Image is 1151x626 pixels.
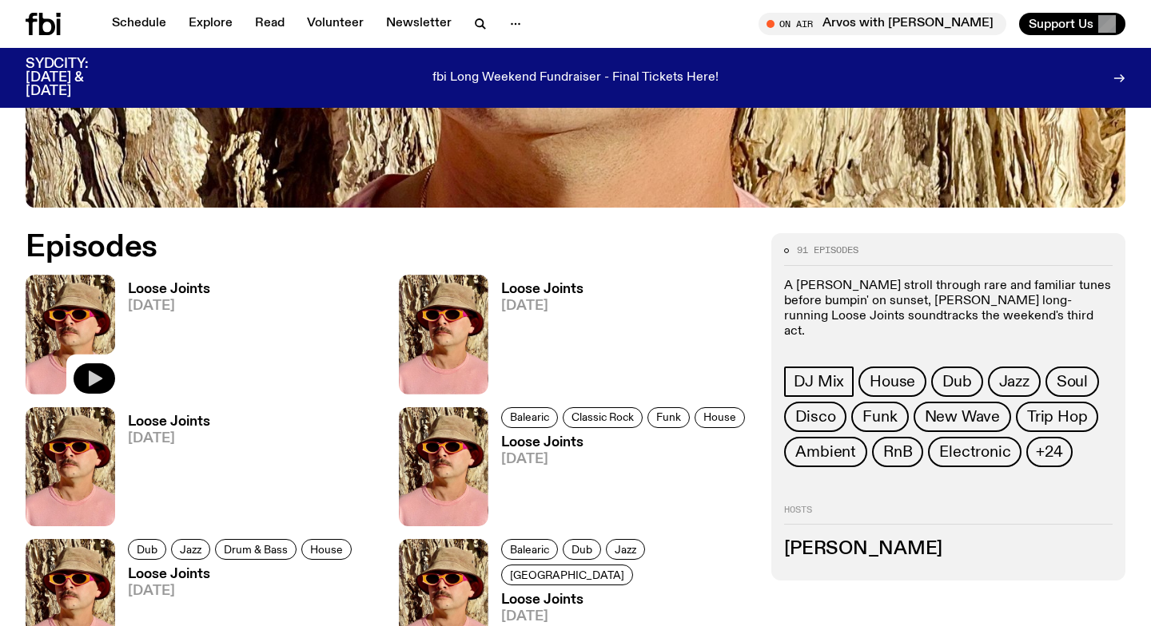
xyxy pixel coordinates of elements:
a: Loose Joints[DATE] [115,415,210,526]
a: Balearic [501,407,558,428]
span: [DATE] [501,299,583,313]
h3: Loose Joints [128,568,356,581]
a: Loose Joints[DATE] [115,283,210,394]
h2: Hosts [784,505,1113,525]
a: Loose Joints[DATE] [488,283,583,394]
span: House [703,411,736,423]
h3: Loose Joints [501,436,750,450]
span: Balearic [510,543,549,555]
a: Read [245,13,294,35]
a: Trip Hop [1016,402,1098,432]
a: RnB [872,437,923,467]
a: Disco [784,402,846,432]
span: [DATE] [128,432,210,446]
span: Balearic [510,411,549,423]
span: Soul [1057,373,1088,390]
span: [DATE] [501,453,750,466]
a: Dub [128,539,166,560]
span: [DATE] [501,610,753,624]
a: Jazz [606,539,645,560]
span: Dub [572,543,592,555]
a: Jazz [171,539,210,560]
span: [GEOGRAPHIC_DATA] [510,569,624,580]
a: Dub [931,366,982,397]
p: fbi Long Weekend Fundraiser - Final Tickets Here! [432,71,719,85]
a: House [695,407,745,428]
a: Schedule [102,13,176,35]
a: Funk [851,402,908,432]
span: DJ Mix [794,373,844,390]
a: Classic Rock [563,407,643,428]
span: Ambient [795,443,856,461]
a: House [301,539,352,560]
h3: Loose Joints [501,593,753,607]
a: Jazz [988,366,1041,397]
a: Ambient [784,437,867,467]
a: Explore [179,13,242,35]
img: Tyson stands in front of a paperbark tree wearing orange sunglasses, a suede bucket hat and a pin... [399,407,488,526]
span: Classic Rock [572,411,634,423]
a: [GEOGRAPHIC_DATA] [501,565,633,585]
h3: Loose Joints [128,415,210,429]
img: Tyson stands in front of a paperbark tree wearing orange sunglasses, a suede bucket hat and a pin... [399,275,488,394]
a: Drum & Bass [215,539,297,560]
img: Tyson stands in front of a paperbark tree wearing orange sunglasses, a suede bucket hat and a pin... [26,275,115,394]
a: Electronic [928,437,1022,467]
span: RnB [883,443,912,461]
span: Disco [795,408,835,426]
button: On AirArvos with [PERSON_NAME] [759,13,1006,35]
button: +24 [1026,437,1072,467]
a: House [858,366,926,397]
span: [DATE] [128,299,210,313]
a: New Wave [914,402,1011,432]
span: Jazz [615,543,636,555]
span: Support Us [1029,17,1093,31]
h3: Loose Joints [501,283,583,296]
span: Electronic [939,443,1010,461]
span: Dub [137,543,157,555]
span: House [870,373,915,390]
h3: SYDCITY: [DATE] & [DATE] [26,57,128,98]
span: Funk [862,408,897,426]
span: 91 episodes [797,246,858,255]
span: Trip Hop [1027,408,1087,426]
a: Volunteer [297,13,373,35]
button: Support Us [1019,13,1125,35]
span: +24 [1036,443,1062,461]
h3: Loose Joints [128,283,210,296]
a: Dub [563,539,601,560]
a: Balearic [501,539,558,560]
a: DJ Mix [784,366,854,397]
a: Soul [1045,366,1099,397]
span: Drum & Bass [224,543,288,555]
span: House [310,543,343,555]
a: Funk [647,407,690,428]
h2: Episodes [26,233,752,262]
h3: [PERSON_NAME] [784,541,1113,558]
span: Jazz [999,373,1030,390]
span: [DATE] [128,584,356,598]
img: Tyson stands in front of a paperbark tree wearing orange sunglasses, a suede bucket hat and a pin... [26,407,115,526]
p: A [PERSON_NAME] stroll through rare and familiar tunes before bumpin' on sunset, [PERSON_NAME] lo... [784,279,1113,340]
a: Loose Joints[DATE] [488,436,750,526]
span: Jazz [180,543,201,555]
span: Dub [942,373,971,390]
span: New Wave [925,408,1000,426]
span: Funk [656,411,681,423]
a: Newsletter [376,13,461,35]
